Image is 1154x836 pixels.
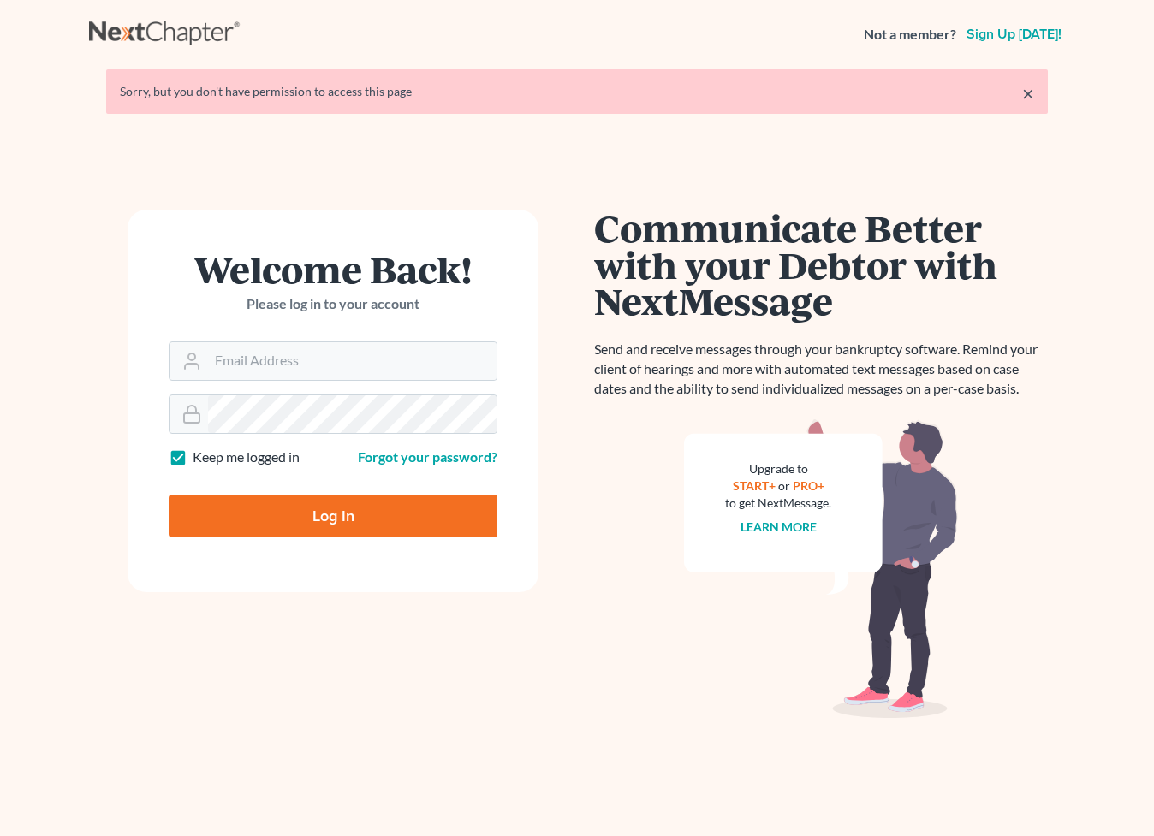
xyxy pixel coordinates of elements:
input: Email Address [208,342,497,380]
div: Sorry, but you don't have permission to access this page [120,83,1034,100]
a: × [1022,83,1034,104]
a: Forgot your password? [358,448,497,465]
a: PRO+ [793,478,824,493]
a: Sign up [DATE]! [963,27,1065,41]
input: Log In [169,495,497,537]
img: nextmessage_bg-59042aed3d76b12b5cd301f8e5b87938c9018125f34e5fa2b7a6b67550977c72.svg [684,419,958,719]
p: Please log in to your account [169,294,497,314]
strong: Not a member? [864,25,956,44]
a: START+ [733,478,776,493]
div: Upgrade to [725,460,831,477]
a: Learn more [741,519,817,534]
div: to get NextMessage. [725,495,831,512]
span: or [778,478,790,493]
label: Keep me logged in [193,448,300,467]
h1: Welcome Back! [169,251,497,288]
h1: Communicate Better with your Debtor with NextMessage [594,210,1048,319]
p: Send and receive messages through your bankruptcy software. Remind your client of hearings and mo... [594,340,1048,399]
